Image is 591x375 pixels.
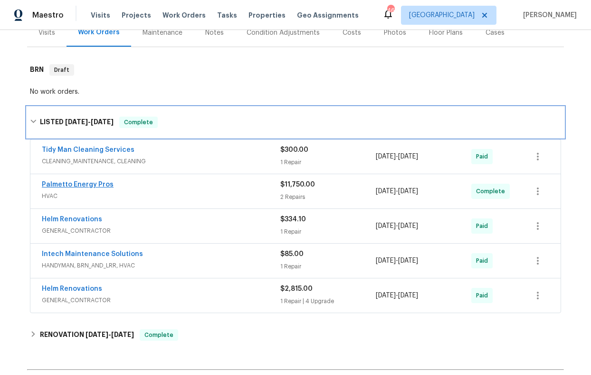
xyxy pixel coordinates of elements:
div: 1 Repair [280,158,376,167]
span: [DATE] [398,292,418,299]
div: 2 Repairs [280,192,376,202]
div: 1 Repair | 4 Upgrade [280,296,376,306]
span: [GEOGRAPHIC_DATA] [409,10,475,20]
span: - [65,118,114,125]
span: [DATE] [376,153,396,160]
span: [DATE] [376,223,396,229]
a: Helm Renovations [42,216,102,223]
a: Helm Renovations [42,286,102,292]
span: Draft [50,65,73,75]
span: Complete [120,118,157,127]
div: Costs [343,28,361,38]
span: Paid [476,152,492,161]
div: Work Orders [78,28,120,37]
span: Paid [476,221,492,231]
span: [DATE] [398,153,418,160]
span: $11,750.00 [280,181,315,188]
span: [DATE] [91,118,114,125]
span: - [376,221,418,231]
a: Palmetto Energy Pros [42,181,114,188]
div: Floor Plans [429,28,463,38]
span: CLEANING_MAINTENANCE, CLEANING [42,157,280,166]
div: BRN Draft [27,55,564,85]
span: [DATE] [65,118,88,125]
span: Projects [122,10,151,20]
span: - [376,256,418,266]
span: [DATE] [111,331,134,338]
div: Photos [384,28,406,38]
span: [DATE] [376,292,396,299]
div: RENOVATION [DATE]-[DATE]Complete [27,324,564,346]
div: Visits [38,28,55,38]
h6: LISTED [40,117,114,128]
div: Cases [486,28,505,38]
span: Geo Assignments [297,10,359,20]
span: [DATE] [398,257,418,264]
span: Properties [248,10,286,20]
span: [DATE] [86,331,108,338]
span: [DATE] [398,188,418,195]
span: Visits [91,10,110,20]
span: $85.00 [280,251,304,257]
a: Intech Maintenance Solutions [42,251,143,257]
span: GENERAL_CONTRACTOR [42,226,280,236]
div: Condition Adjustments [247,28,320,38]
div: No work orders. [30,87,561,97]
span: $2,815.00 [280,286,313,292]
span: GENERAL_CONTRACTOR [42,296,280,305]
span: - [376,187,418,196]
span: Maestro [32,10,64,20]
div: Notes [205,28,224,38]
span: HVAC [42,191,280,201]
span: Complete [141,330,177,340]
span: $300.00 [280,147,308,153]
span: Paid [476,291,492,300]
div: 1 Repair [280,262,376,271]
span: [PERSON_NAME] [519,10,577,20]
span: $334.10 [280,216,306,223]
span: HANDYMAN, BRN_AND_LRR, HVAC [42,261,280,270]
span: [DATE] [376,188,396,195]
span: - [376,291,418,300]
span: - [376,152,418,161]
span: Complete [476,187,509,196]
span: - [86,331,134,338]
h6: BRN [30,64,44,76]
span: Paid [476,256,492,266]
span: [DATE] [376,257,396,264]
div: 1 Repair [280,227,376,237]
div: 46 [387,6,394,15]
a: Tidy Man Cleaning Services [42,147,134,153]
span: Work Orders [162,10,206,20]
div: Maintenance [143,28,182,38]
span: [DATE] [398,223,418,229]
h6: RENOVATION [40,329,134,341]
span: Tasks [217,12,237,19]
div: LISTED [DATE]-[DATE]Complete [27,107,564,138]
